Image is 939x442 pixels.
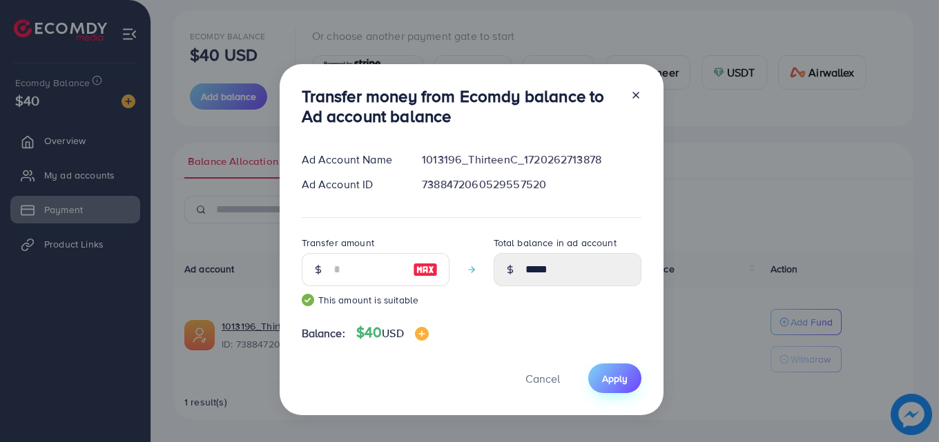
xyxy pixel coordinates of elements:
[356,324,429,341] h4: $40
[302,86,619,126] h3: Transfer money from Ecomdy balance to Ad account balance
[302,294,314,306] img: guide
[413,261,438,278] img: image
[415,327,429,341] img: image
[411,177,652,192] div: 7388472060529557520
[302,236,374,250] label: Transfer amount
[411,152,652,168] div: 1013196_ThirteenC_1720262713878
[494,236,617,250] label: Total balance in ad account
[602,372,628,385] span: Apply
[382,325,403,341] span: USD
[588,363,641,393] button: Apply
[291,177,412,192] div: Ad Account ID
[302,293,449,307] small: This amount is suitable
[525,371,560,386] span: Cancel
[302,325,345,341] span: Balance:
[291,152,412,168] div: Ad Account Name
[508,363,577,393] button: Cancel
